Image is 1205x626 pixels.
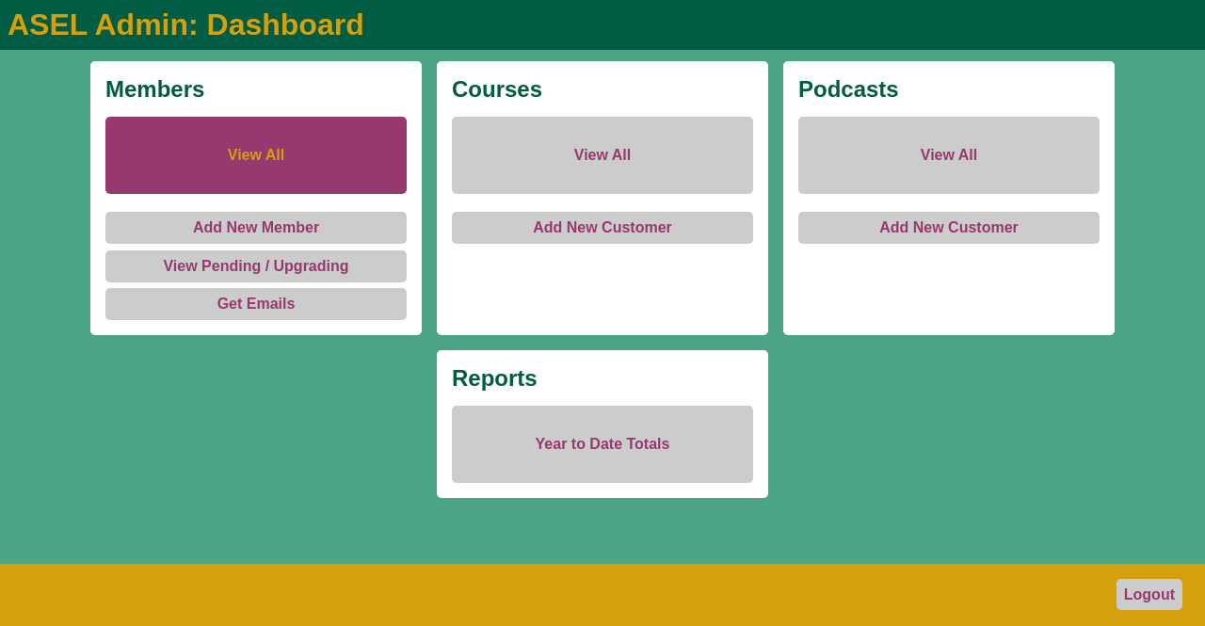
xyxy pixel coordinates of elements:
[798,212,1100,244] a: Add New Customer
[105,288,407,320] a: Get Emails
[452,117,753,194] a: View All
[105,117,407,194] a: View All
[105,212,407,244] a: Add New Member
[8,8,1197,42] h1: ASEL Admin: Dashboard
[798,76,1100,103] h2: Podcasts
[1117,579,1182,610] a: Logout
[452,365,753,392] h2: Reports
[452,76,753,103] h2: Courses
[105,250,407,282] a: View Pending / Upgrading
[452,406,753,483] a: Year to Date Totals
[452,212,753,244] a: Add New Customer
[798,117,1100,194] a: View All
[105,76,407,103] h2: Members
